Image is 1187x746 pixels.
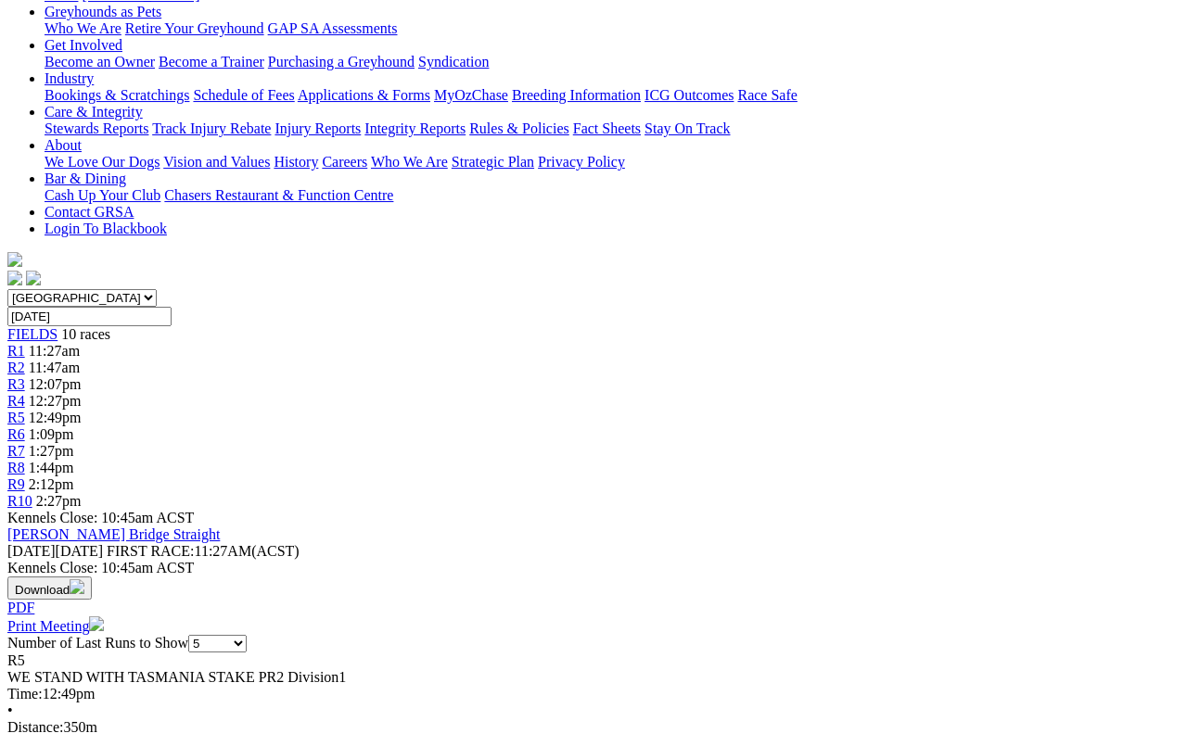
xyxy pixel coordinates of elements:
a: R6 [7,426,25,442]
a: R8 [7,460,25,475]
a: [PERSON_NAME] Bridge Straight [7,526,220,542]
a: Who We Are [371,154,448,170]
span: 11:27AM(ACST) [107,543,300,559]
a: R7 [7,443,25,459]
a: Get Involved [45,37,122,53]
a: About [45,137,82,153]
span: FIRST RACE: [107,543,194,559]
span: Kennels Close: 10:45am ACST [7,510,194,525]
a: GAP SA Assessments [268,20,398,36]
a: Integrity Reports [364,120,466,136]
a: Vision and Values [163,154,270,170]
div: Bar & Dining [45,187,1180,204]
div: Download [7,600,1180,616]
a: R2 [7,360,25,375]
span: Time: [7,686,43,702]
span: 1:27pm [29,443,74,459]
img: download.svg [70,579,84,594]
a: Bookings & Scratchings [45,87,189,103]
div: Greyhounds as Pets [45,20,1180,37]
span: 2:12pm [29,476,74,492]
a: ICG Outcomes [645,87,734,103]
a: Race Safe [737,87,797,103]
span: 12:49pm [29,410,82,425]
span: [DATE] [7,543,56,559]
span: 12:07pm [29,376,82,392]
span: 10 races [61,326,110,342]
a: Industry [45,70,94,86]
span: 2:27pm [36,493,82,509]
a: Privacy Policy [538,154,625,170]
div: Get Involved [45,54,1180,70]
a: R3 [7,376,25,392]
img: printer.svg [89,616,104,631]
a: Bar & Dining [45,171,126,186]
a: Print Meeting [7,618,104,634]
a: Become an Owner [45,54,155,70]
span: [DATE] [7,543,103,559]
a: Strategic Plan [452,154,534,170]
a: Stewards Reports [45,120,148,136]
img: twitter.svg [26,271,41,285]
a: Become a Trainer [159,54,264,70]
a: We Love Our Dogs [45,154,160,170]
a: Chasers Restaurant & Function Centre [164,187,393,203]
div: Number of Last Runs to Show [7,635,1180,652]
div: WE STAND WITH TASMANIA STAKE PR2 Division1 [7,669,1180,686]
span: 12:27pm [29,393,82,409]
a: Care & Integrity [45,104,143,120]
a: History [274,154,318,170]
button: Download [7,576,92,600]
a: Rules & Policies [469,120,569,136]
input: Select date [7,307,172,326]
a: Track Injury Rebate [152,120,271,136]
a: Purchasing a Greyhound [268,54,415,70]
img: logo-grsa-white.png [7,252,22,267]
a: Schedule of Fees [193,87,294,103]
span: 11:27am [29,343,80,359]
a: Contact GRSA [45,204,134,220]
a: Who We Are [45,20,121,36]
a: Fact Sheets [573,120,641,136]
span: 11:47am [29,360,80,375]
span: 1:09pm [29,426,74,442]
a: Login To Blackbook [45,221,167,236]
span: R5 [7,652,25,668]
a: R1 [7,343,25,359]
div: Industry [45,87,1180,104]
img: facebook.svg [7,271,22,285]
div: About [45,154,1180,171]
div: Care & Integrity [45,120,1180,137]
a: PDF [7,600,34,615]
a: Applications & Forms [298,87,430,103]
a: Stay On Track [645,120,730,136]
span: 1:44pm [29,460,74,475]
a: Retire Your Greyhound [125,20,264,36]
a: Greyhounds as Pets [45,4,161,19]
a: R5 [7,410,25,425]
div: Kennels Close: 10:45am ACST [7,560,1180,576]
a: Careers [322,154,367,170]
span: • [7,702,13,718]
a: MyOzChase [434,87,508,103]
a: Breeding Information [512,87,641,103]
a: Injury Reports [274,120,361,136]
div: 350m [7,719,1180,736]
a: R10 [7,493,32,509]
a: Cash Up Your Club [45,187,160,203]
div: 12:49pm [7,686,1180,702]
a: R4 [7,393,25,409]
a: FIELDS [7,326,57,342]
a: R9 [7,476,25,492]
